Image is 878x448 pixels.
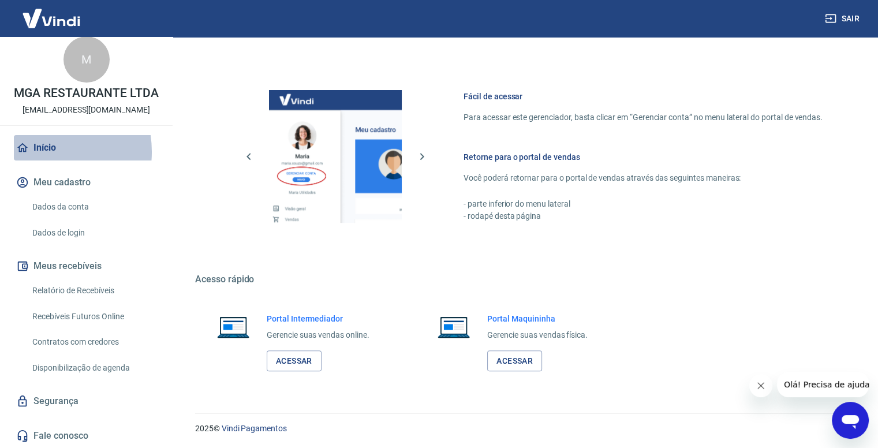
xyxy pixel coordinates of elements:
[487,329,588,341] p: Gerencie suas vendas física.
[487,313,588,324] h6: Portal Maquininha
[14,253,159,279] button: Meus recebíveis
[28,356,159,380] a: Disponibilização de agenda
[464,198,823,210] p: - parte inferior do menu lateral
[832,402,869,439] iframe: Botão para abrir a janela de mensagens
[267,329,369,341] p: Gerencie suas vendas online.
[14,1,89,36] img: Vindi
[28,279,159,303] a: Relatório de Recebíveis
[222,424,287,433] a: Vindi Pagamentos
[429,313,478,341] img: Imagem de um notebook aberto
[63,36,110,83] div: M
[487,350,542,372] a: Acessar
[464,91,823,102] h6: Fácil de acessar
[28,330,159,354] a: Contratos com credores
[464,151,823,163] h6: Retorne para o portal de vendas
[195,423,850,435] p: 2025 ©
[464,111,823,124] p: Para acessar este gerenciador, basta clicar em “Gerenciar conta” no menu lateral do portal de ven...
[267,313,369,324] h6: Portal Intermediador
[777,372,869,397] iframe: Mensagem da empresa
[28,221,159,245] a: Dados de login
[269,90,402,223] img: Imagem da dashboard mostrando o botão de gerenciar conta na sidebar no lado esquerdo
[14,87,158,99] p: MGA RESTAURANTE LTDA
[195,274,850,285] h5: Acesso rápido
[14,389,159,414] a: Segurança
[464,172,823,184] p: Você poderá retornar para o portal de vendas através das seguintes maneiras:
[14,170,159,195] button: Meu cadastro
[23,104,150,116] p: [EMAIL_ADDRESS][DOMAIN_NAME]
[464,210,823,222] p: - rodapé desta página
[267,350,322,372] a: Acessar
[209,313,257,341] img: Imagem de um notebook aberto
[28,305,159,328] a: Recebíveis Futuros Online
[14,135,159,160] a: Início
[7,8,97,17] span: Olá! Precisa de ajuda?
[823,8,864,29] button: Sair
[749,374,772,397] iframe: Fechar mensagem
[28,195,159,219] a: Dados da conta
